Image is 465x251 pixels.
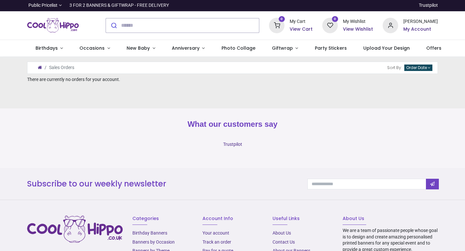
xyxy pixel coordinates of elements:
[343,26,373,33] a: View Wishlist
[69,2,169,9] div: 3 FOR 2 BANNERS & GIFTWRAP - FREE DELIVERY
[42,65,74,71] li: Sales Orders
[202,239,231,245] a: Track an order
[223,142,242,147] a: Trustpilot
[27,76,438,83] p: There are currently no orders for your account.
[315,45,347,51] span: Party Stickers
[273,216,333,222] h6: Useful Links
[272,45,293,51] span: Giftwrap
[202,216,263,222] h6: Account Info
[419,2,438,9] a: Trustpilot
[426,45,441,51] span: Offers
[27,2,62,9] a: Public Pricelist
[322,22,338,27] a: 0
[387,62,402,73] span: Sort By:
[273,239,295,245] a: Contact Us
[71,40,119,57] a: Occasions
[290,18,313,25] div: My Cart
[202,230,229,236] a: Your account
[38,65,42,70] a: Home
[27,119,438,130] h2: What our customers say
[404,65,432,71] button: Order Date
[163,40,213,57] a: Anniversary
[27,178,298,189] h3: Subscribe to our weekly newsletter
[27,16,79,35] img: Cool Hippo
[106,18,121,33] button: Submit
[273,230,291,236] a: About Us​
[172,45,200,51] span: Anniversary
[332,16,338,22] sup: 0
[36,45,58,51] span: Birthdays
[28,2,57,9] span: Public Pricelist
[403,18,438,25] div: [PERSON_NAME]
[132,230,167,236] a: Birthday Banners
[132,216,193,222] h6: Categories
[222,45,255,51] span: Photo Collage
[343,18,373,25] div: My Wishlist
[269,22,284,27] a: 0
[119,40,164,57] a: New Baby
[79,45,105,51] span: Occasions
[279,16,285,22] sup: 0
[27,40,71,57] a: Birthdays
[403,26,438,33] a: My Account
[363,45,410,51] span: Upload Your Design
[343,216,438,222] h6: About Us
[27,16,79,35] a: Logo of Cool Hippo
[127,45,150,51] span: New Baby
[132,239,175,245] a: Banners by Occasion
[263,40,306,57] a: Giftwrap
[290,26,313,33] a: View Cart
